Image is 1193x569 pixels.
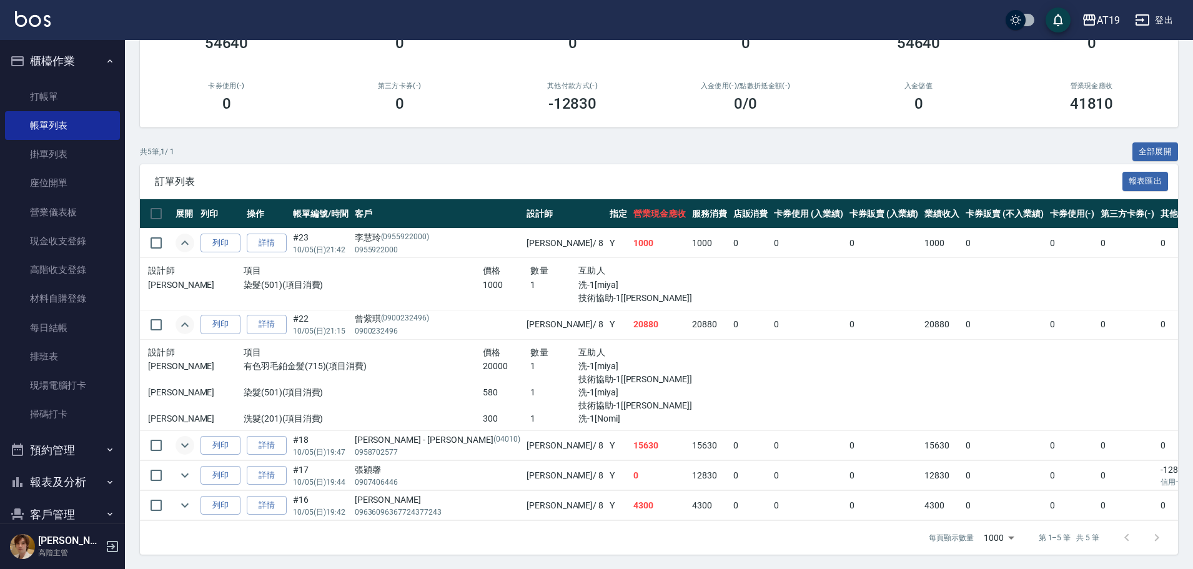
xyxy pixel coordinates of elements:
[1046,7,1071,32] button: save
[630,431,689,460] td: 15630
[606,431,630,460] td: Y
[734,95,757,112] h3: 0 /0
[1122,172,1169,191] button: 報表匯出
[200,466,240,485] button: 列印
[5,434,120,467] button: 預約管理
[355,477,520,488] p: 0907406446
[530,279,578,292] p: 1
[730,229,771,258] td: 0
[921,491,963,520] td: 4300
[730,461,771,490] td: 0
[730,310,771,339] td: 0
[523,461,606,490] td: [PERSON_NAME] / 8
[148,347,175,357] span: 設計師
[578,265,605,275] span: 互助人
[290,229,352,258] td: #23
[606,229,630,258] td: Y
[244,347,262,357] span: 項目
[771,310,846,339] td: 0
[290,491,352,520] td: #16
[355,433,520,447] div: [PERSON_NAME] - [PERSON_NAME]
[630,199,689,229] th: 營業現金應收
[530,347,548,357] span: 數量
[921,199,963,229] th: 業績收入
[197,199,244,229] th: 列印
[1087,34,1096,52] h3: 0
[846,491,922,520] td: 0
[290,310,352,339] td: #22
[1047,310,1098,339] td: 0
[247,496,287,515] a: 詳情
[355,244,520,255] p: 0955922000
[846,310,922,339] td: 0
[355,231,520,244] div: 李慧玲
[5,400,120,428] a: 掃碼打卡
[771,229,846,258] td: 0
[395,95,404,112] h3: 0
[963,491,1046,520] td: 0
[155,176,1122,188] span: 訂單列表
[523,431,606,460] td: [PERSON_NAME] / 8
[293,477,349,488] p: 10/05 (日) 19:44
[381,231,430,244] p: (0955922000)
[148,386,244,399] p: [PERSON_NAME]
[921,431,963,460] td: 15630
[10,534,35,559] img: Person
[847,82,990,90] h2: 入金儲值
[846,229,922,258] td: 0
[140,146,174,157] p: 共 5 筆, 1 / 1
[530,386,578,399] p: 1
[483,386,531,399] p: 580
[530,412,578,425] p: 1
[244,386,483,399] p: 染髮(501)(項目消費)
[1097,12,1120,28] div: AT19
[1097,310,1157,339] td: 0
[290,431,352,460] td: #18
[630,310,689,339] td: 20880
[963,199,1046,229] th: 卡券販賣 (不入業績)
[200,234,240,253] button: 列印
[578,347,605,357] span: 互助人
[1097,461,1157,490] td: 0
[38,547,102,558] p: 高階主管
[921,229,963,258] td: 1000
[523,310,606,339] td: [PERSON_NAME] / 8
[244,412,483,425] p: 洗髮(201)(項目消費)
[730,431,771,460] td: 0
[771,199,846,229] th: 卡券使用 (入業績)
[352,199,523,229] th: 客戶
[846,431,922,460] td: 0
[689,461,730,490] td: 12830
[606,461,630,490] td: Y
[5,314,120,342] a: 每日結帳
[355,493,520,507] div: [PERSON_NAME]
[568,34,577,52] h3: 0
[5,140,120,169] a: 掛單列表
[1020,82,1163,90] h2: 營業現金應收
[1039,532,1099,543] p: 第 1–5 筆 共 5 筆
[483,360,531,373] p: 20000
[290,199,352,229] th: 帳單編號/時間
[200,496,240,515] button: 列印
[244,360,483,373] p: 有色羽毛鉑金髮(715)(項目消費)
[176,466,194,485] button: expand row
[674,82,817,90] h2: 入金使用(-) /點數折抵金額(-)
[5,227,120,255] a: 現金收支登錄
[176,234,194,252] button: expand row
[5,255,120,284] a: 高階收支登錄
[929,532,974,543] p: 每頁顯示數量
[963,461,1046,490] td: 0
[483,347,501,357] span: 價格
[630,229,689,258] td: 1000
[1047,431,1098,460] td: 0
[355,463,520,477] div: 張穎馨
[247,466,287,485] a: 詳情
[771,431,846,460] td: 0
[247,436,287,455] a: 詳情
[606,491,630,520] td: Y
[578,412,722,425] p: 洗-1[Nomi]
[483,412,531,425] p: 300
[1047,461,1098,490] td: 0
[5,498,120,531] button: 客戶管理
[523,491,606,520] td: [PERSON_NAME] / 8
